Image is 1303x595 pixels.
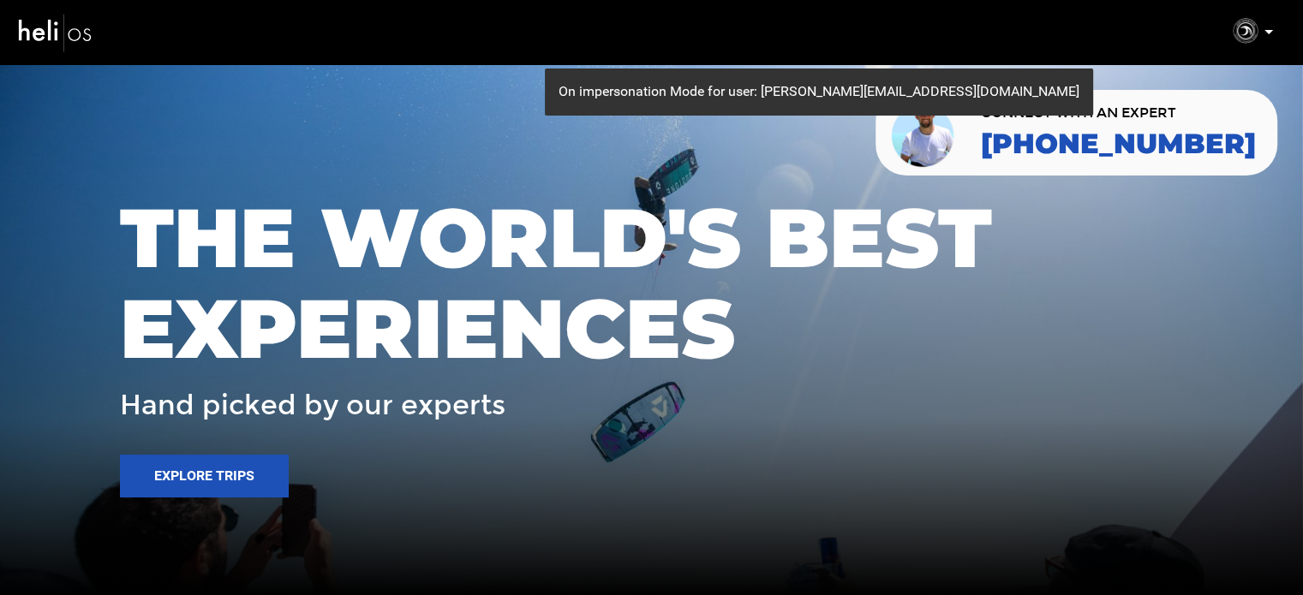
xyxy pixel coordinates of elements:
img: contact our team [888,97,959,169]
span: CONNECT WITH AN EXPERT [981,106,1256,120]
span: Hand picked by our experts [120,390,505,420]
button: Explore Trips [120,455,289,497]
span: THE WORLD'S BEST EXPERIENCES [120,193,1183,373]
img: heli-logo [17,9,94,55]
img: img_4d0957deaf8e217ec766a4d3a2ecc550.png [1233,18,1258,44]
a: [PHONE_NUMBER] [981,128,1256,159]
div: On impersonation Mode for user: [PERSON_NAME][EMAIL_ADDRESS][DOMAIN_NAME] [545,68,1093,116]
